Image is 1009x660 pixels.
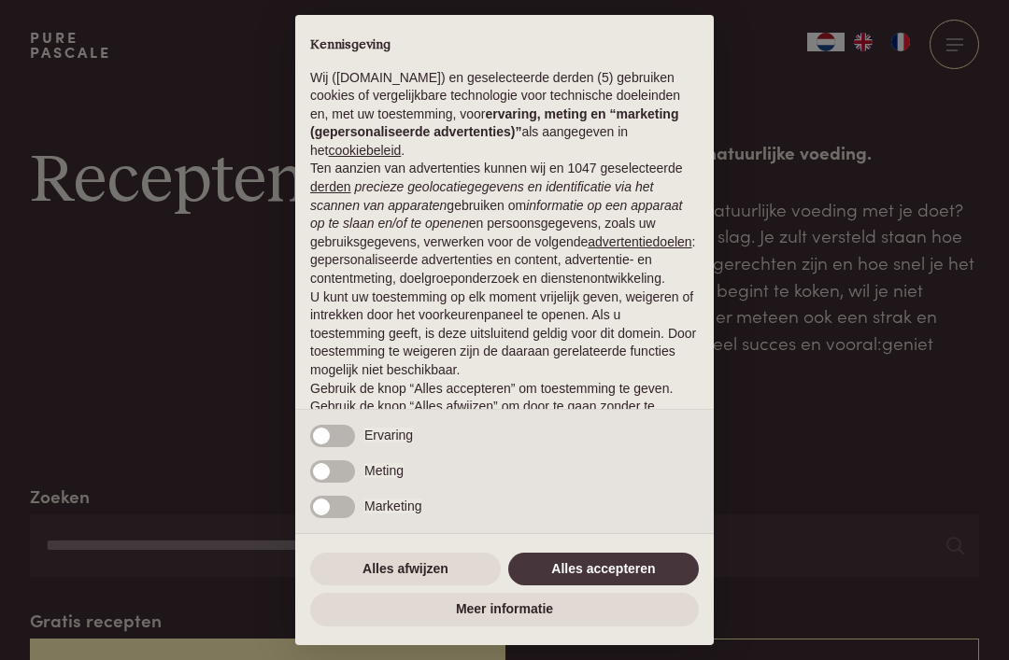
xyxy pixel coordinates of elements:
[364,428,413,442] span: Ervaring
[310,178,351,197] button: derden
[508,553,699,586] button: Alles accepteren
[310,380,699,435] p: Gebruik de knop “Alles accepteren” om toestemming te geven. Gebruik de knop “Alles afwijzen” om d...
[310,198,683,232] em: informatie op een apparaat op te slaan en/of te openen
[310,288,699,380] p: U kunt uw toestemming op elk moment vrijelijk geven, weigeren of intrekken door het voorkeurenpan...
[364,499,421,513] span: Marketing
[310,106,678,140] strong: ervaring, meting en “marketing (gepersonaliseerde advertenties)”
[310,69,699,161] p: Wij ([DOMAIN_NAME]) en geselecteerde derden (5) gebruiken cookies of vergelijkbare technologie vo...
[588,233,691,252] button: advertentiedoelen
[310,37,699,54] h2: Kennisgeving
[310,593,699,626] button: Meer informatie
[310,553,501,586] button: Alles afwijzen
[364,463,404,478] span: Meting
[328,143,401,158] a: cookiebeleid
[310,179,653,213] em: precieze geolocatiegegevens en identificatie via het scannen van apparaten
[310,160,699,288] p: Ten aanzien van advertenties kunnen wij en 1047 geselecteerde gebruiken om en persoonsgegevens, z...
